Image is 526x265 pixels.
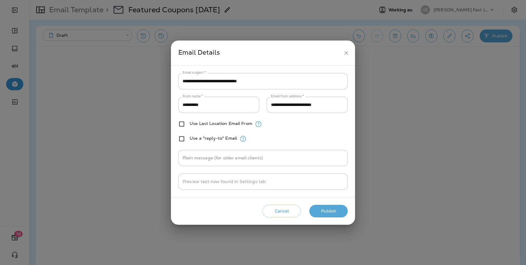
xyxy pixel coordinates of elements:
[178,47,341,59] div: Email Details
[183,70,206,75] label: Email subject
[262,205,301,217] button: Cancel
[190,136,237,141] label: Use a "reply-to" Email
[183,94,203,99] label: From name
[271,94,304,99] label: Email from address
[309,205,348,217] button: Publish
[190,121,252,126] label: Use Last Location Email From
[341,47,352,59] button: close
